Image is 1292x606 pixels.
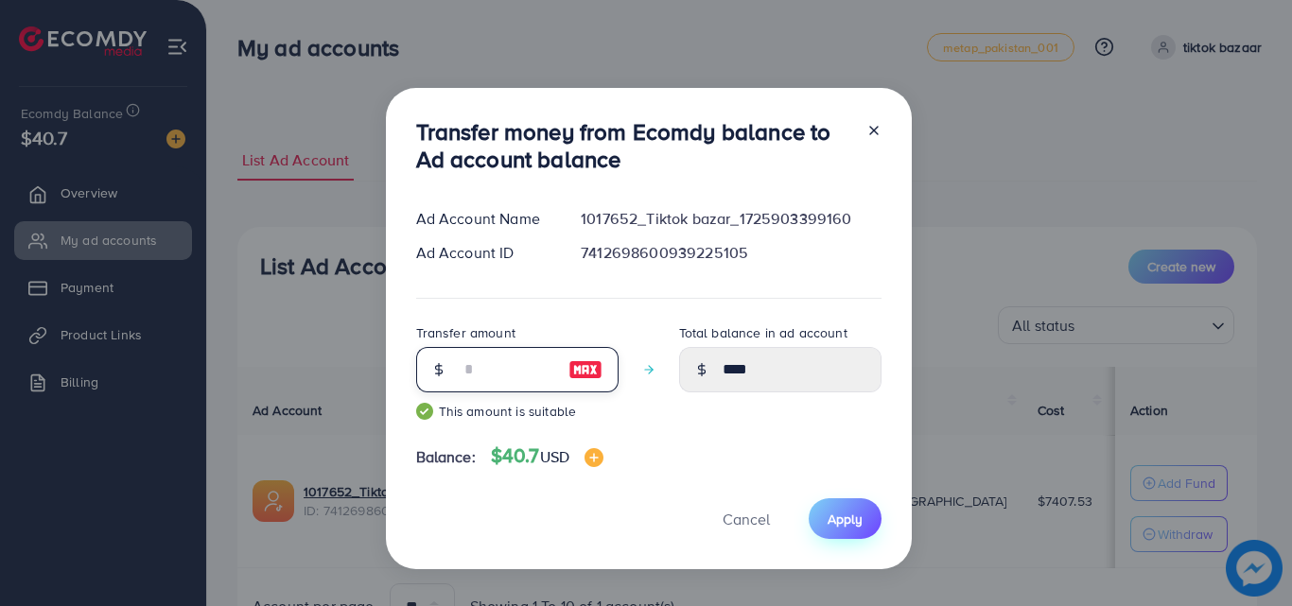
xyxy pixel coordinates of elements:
[416,403,433,420] img: guide
[809,498,882,539] button: Apply
[491,444,603,468] h4: $40.7
[540,446,569,467] span: USD
[416,118,851,173] h3: Transfer money from Ecomdy balance to Ad account balance
[566,208,896,230] div: 1017652_Tiktok bazar_1725903399160
[566,242,896,264] div: 7412698600939225105
[416,323,515,342] label: Transfer amount
[568,358,602,381] img: image
[723,509,770,529] span: Cancel
[416,446,476,468] span: Balance:
[401,208,567,230] div: Ad Account Name
[699,498,794,539] button: Cancel
[585,448,603,467] img: image
[401,242,567,264] div: Ad Account ID
[416,402,619,421] small: This amount is suitable
[679,323,847,342] label: Total balance in ad account
[828,510,863,528] span: Apply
